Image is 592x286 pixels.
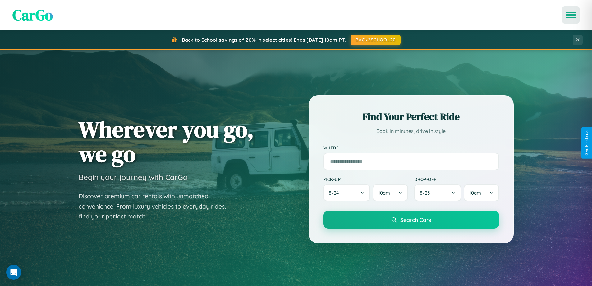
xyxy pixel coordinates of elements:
span: 8 / 25 [420,190,433,196]
p: Book in minutes, drive in style [323,127,499,136]
button: Open menu [562,6,580,24]
button: 10am [464,184,499,201]
span: CarGo [12,5,53,25]
span: Back to School savings of 20% in select cities! Ends [DATE] 10am PT. [182,37,346,43]
span: 10am [469,190,481,196]
button: 8/25 [414,184,461,201]
div: Give Feedback [585,130,589,156]
div: Open Intercom Messenger [6,265,21,280]
h1: Wherever you go, we go [79,117,254,166]
button: 10am [373,184,408,201]
p: Discover premium car rentals with unmatched convenience. From luxury vehicles to everyday rides, ... [79,191,234,222]
label: Pick-up [323,176,408,182]
button: BACK2SCHOOL20 [351,35,401,45]
span: Search Cars [400,216,431,223]
button: Search Cars [323,211,499,229]
span: 10am [378,190,390,196]
span: 8 / 24 [329,190,342,196]
h2: Find Your Perfect Ride [323,110,499,124]
label: Where [323,145,499,150]
label: Drop-off [414,176,499,182]
button: 8/24 [323,184,370,201]
h3: Begin your journey with CarGo [79,172,188,182]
